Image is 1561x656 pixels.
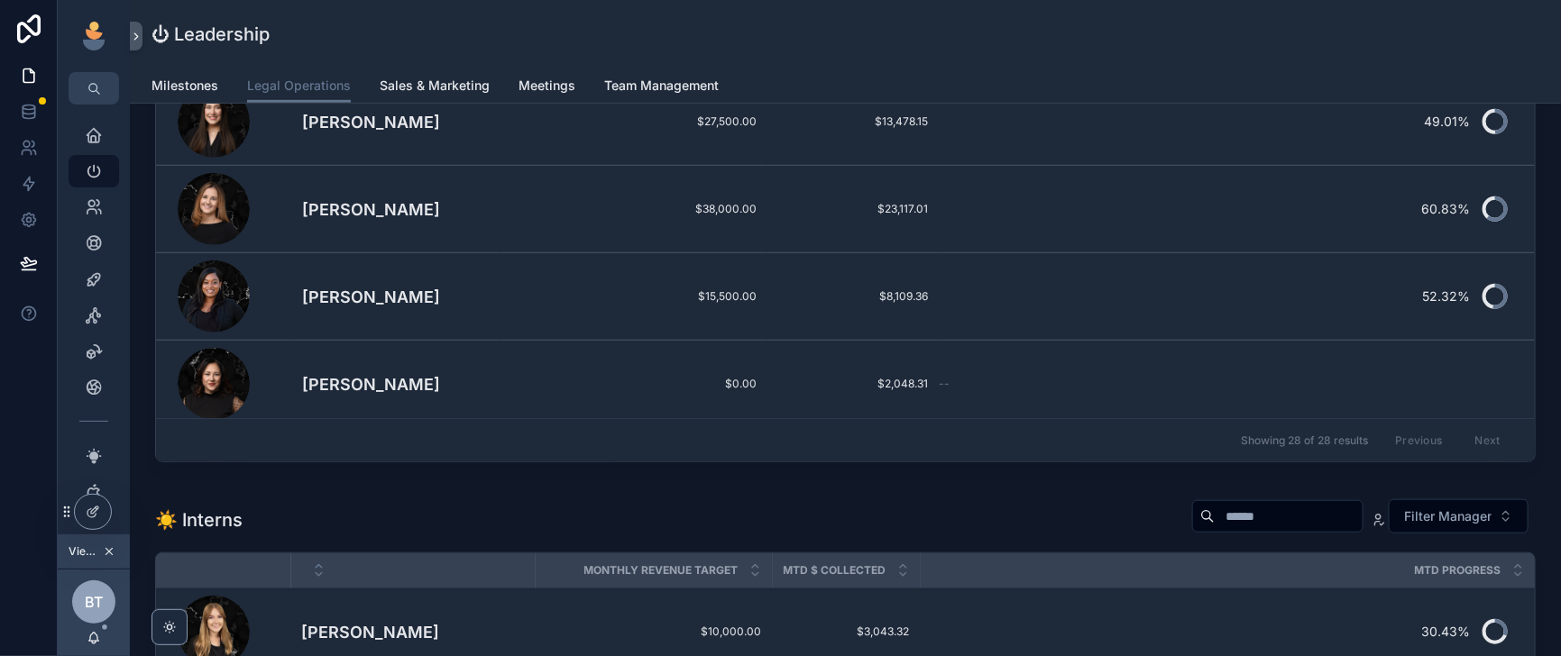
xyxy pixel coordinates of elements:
[155,507,243,533] h1: ☀️ Interns
[778,202,928,216] a: $23,117.01
[247,77,351,95] span: Legal Operations
[939,377,950,391] span: --
[939,377,1513,391] a: --
[939,187,1513,231] a: 60.83%
[1424,104,1470,140] div: 49.01%
[604,77,719,95] span: Team Management
[519,77,575,95] span: Meetings
[79,22,108,50] img: App logo
[152,69,218,105] a: Milestones
[1241,433,1368,448] span: Showing 28 of 28 results
[302,285,490,309] a: [PERSON_NAME]
[511,202,757,216] a: $38,000.00
[1422,278,1470,314] div: 52.32%
[1421,614,1470,650] div: 30.43%
[778,377,928,391] a: $2,048.31
[546,624,761,639] a: $10,000.00
[152,77,218,95] span: Milestones
[152,22,270,47] h1: ⏻ Leadership
[302,372,490,396] a: [PERSON_NAME]
[247,69,351,104] a: Legal Operations
[1389,499,1529,533] button: Select Button
[1415,563,1501,578] span: MTD Progress
[69,544,99,559] span: Viewing as [PERSON_NAME]
[783,624,909,639] a: $3,043.32
[511,289,757,304] a: $15,500.00
[301,620,524,644] a: [PERSON_NAME]
[778,289,928,304] a: $8,109.36
[604,69,719,105] a: Team Management
[584,563,739,578] span: Monthly Revenue Target
[1404,507,1492,525] span: Filter Manager
[1421,191,1470,227] div: 60.83%
[920,610,1513,653] a: 30.43%
[511,377,757,391] a: $0.00
[380,77,490,95] span: Sales & Marketing
[939,275,1513,318] a: 52.32%
[511,114,757,129] a: $27,500.00
[380,69,490,105] a: Sales & Marketing
[302,110,490,134] a: [PERSON_NAME]
[784,563,886,578] span: MTD $ Collected
[519,69,575,105] a: Meetings
[85,591,103,613] span: BT
[939,100,1513,143] a: 49.01%
[778,114,928,129] a: $13,478.15
[302,197,490,222] a: [PERSON_NAME]
[58,105,130,534] div: scrollable content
